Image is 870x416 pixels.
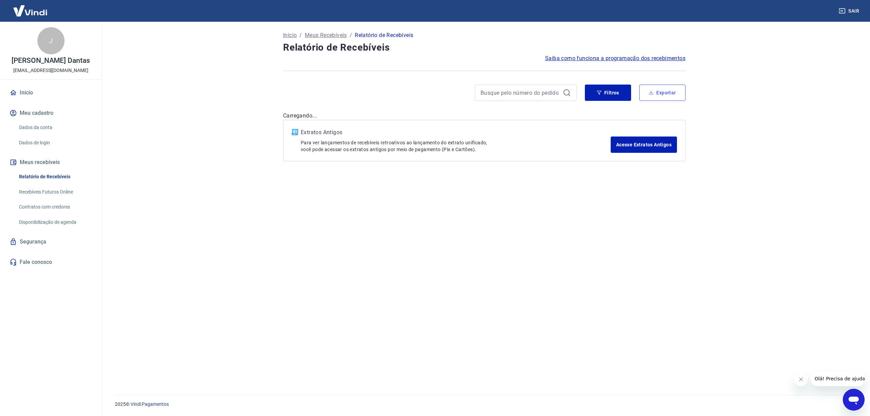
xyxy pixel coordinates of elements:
a: Dados da conta [16,121,93,134]
a: Segurança [8,234,93,249]
p: / [299,31,302,39]
iframe: Fechar mensagem [794,373,808,386]
p: Para ver lançamentos de recebíveis retroativos ao lançamento do extrato unificado, você pode aces... [301,139,611,153]
iframe: Botão para abrir a janela de mensagens [843,389,865,411]
input: Busque pelo número do pedido [481,88,560,98]
a: Início [283,31,297,39]
a: Dados de login [16,136,93,150]
button: Sair [837,5,862,17]
p: [PERSON_NAME] Dantas [12,57,90,64]
button: Exportar [639,85,685,101]
a: Saiba como funciona a programação dos recebimentos [545,54,685,62]
div: J [37,27,65,54]
button: Filtros [585,85,631,101]
a: Acesse Extratos Antigos [611,137,677,153]
p: 2025 © [115,401,854,408]
iframe: Mensagem da empresa [811,371,865,386]
img: ícone [292,129,298,135]
p: [EMAIL_ADDRESS][DOMAIN_NAME] [13,67,88,74]
img: Vindi [8,0,52,21]
p: / [350,31,352,39]
button: Meu cadastro [8,106,93,121]
a: Disponibilização de agenda [16,215,93,229]
p: Carregando... [283,112,685,120]
a: Recebíveis Futuros Online [16,185,93,199]
a: Relatório de Recebíveis [16,170,93,184]
h4: Relatório de Recebíveis [283,41,685,54]
a: Vindi Pagamentos [130,401,169,407]
a: Meus Recebíveis [305,31,347,39]
a: Contratos com credores [16,200,93,214]
span: Olá! Precisa de ajuda? [4,5,57,10]
p: Extratos Antigos [301,128,611,137]
p: Relatório de Recebíveis [355,31,413,39]
a: Fale conosco [8,255,93,270]
button: Meus recebíveis [8,155,93,170]
a: Início [8,85,93,100]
